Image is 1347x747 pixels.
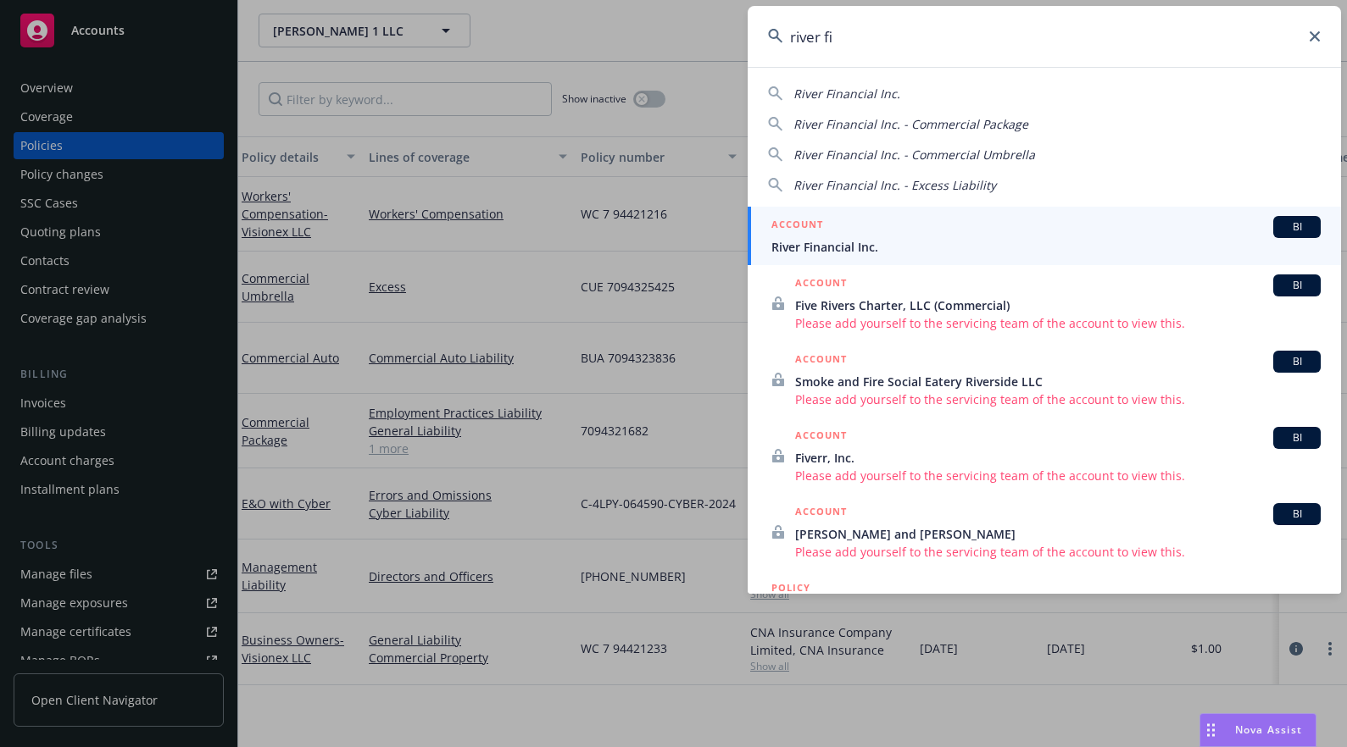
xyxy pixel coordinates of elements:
[795,390,1321,408] span: Please add yourself to the servicing team of the account to view this.
[795,543,1321,561] span: Please add yourself to the servicing team of the account to view this.
[1280,278,1314,293] span: BI
[771,216,823,236] h5: ACCOUNT
[795,296,1321,314] span: Five Rivers Charter, LLC (Commercial)
[771,579,810,596] h5: POLICY
[793,177,996,193] span: River Financial Inc. - Excess Liability
[1280,506,1314,522] span: BI
[795,449,1321,467] span: Fiverr, Inc.
[1200,714,1222,746] div: Drag to move
[793,116,1028,132] span: River Financial Inc. - Commercial Package
[1280,354,1314,369] span: BI
[748,207,1341,265] a: ACCOUNTBIRiver Financial Inc.
[748,570,1341,643] a: POLICY
[1235,722,1302,737] span: Nova Assist
[771,238,1321,256] span: River Financial Inc.
[795,427,847,447] h5: ACCOUNT
[1280,430,1314,445] span: BI
[795,351,847,371] h5: ACCOUNT
[795,525,1321,543] span: [PERSON_NAME] and [PERSON_NAME]
[748,418,1341,494] a: ACCOUNTBIFiverr, Inc.Please add yourself to the servicing team of the account to view this.
[748,6,1341,67] input: Search...
[748,341,1341,418] a: ACCOUNTBISmoke and Fire Social Eatery Riverside LLCPlease add yourself to the servicing team of t...
[795,314,1321,332] span: Please add yourself to the servicing team of the account to view this.
[795,503,847,523] h5: ACCOUNT
[793,147,1035,163] span: River Financial Inc. - Commercial Umbrella
[793,86,900,102] span: River Financial Inc.
[748,265,1341,341] a: ACCOUNTBIFive Rivers Charter, LLC (Commercial)Please add yourself to the servicing team of the ac...
[795,467,1321,484] span: Please add yourself to the servicing team of the account to view this.
[795,274,847,295] h5: ACCOUNT
[1280,219,1314,235] span: BI
[748,494,1341,570] a: ACCOUNTBI[PERSON_NAME] and [PERSON_NAME]Please add yourself to the servicing team of the account ...
[795,373,1321,390] span: Smoke and Fire Social Eatery Riverside LLC
[1199,713,1316,747] button: Nova Assist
